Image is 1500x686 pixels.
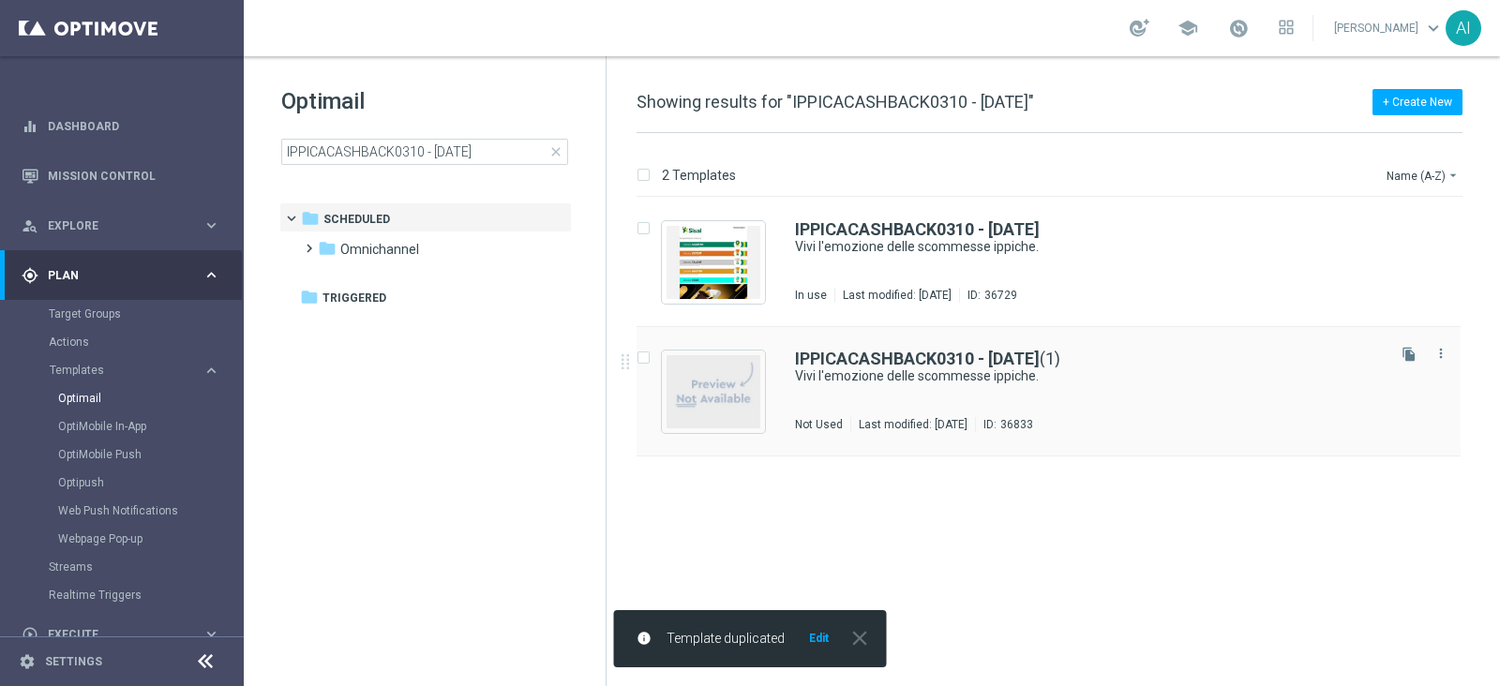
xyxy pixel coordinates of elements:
[22,118,38,135] i: equalizer
[300,288,319,306] i: folder
[58,419,195,434] a: OptiMobile In-App
[58,412,242,440] div: OptiMobile In-App
[301,209,320,228] i: folder
[637,92,1034,112] span: Showing results for "IPPICACASHBACK0310 - [DATE]"
[1423,18,1444,38] span: keyboard_arrow_down
[49,581,242,609] div: Realtime Triggers
[58,447,195,462] a: OptiMobile Push
[49,559,195,574] a: Streams
[202,216,220,234] i: keyboard_arrow_right
[795,367,1339,385] a: Vivi l'emozione delle scommesse ippiche.
[49,328,242,356] div: Actions
[22,217,202,234] div: Explore
[202,266,220,284] i: keyboard_arrow_right
[49,335,195,350] a: Actions
[58,525,242,553] div: Webpage Pop-up
[48,101,220,151] a: Dashboard
[45,656,102,667] a: Settings
[48,270,202,281] span: Plan
[795,288,827,303] div: In use
[49,356,242,553] div: Templates
[22,626,202,643] div: Execute
[795,367,1382,385] div: Vivi l'emozione delle scommesse ippiche.
[48,220,202,231] span: Explore
[49,300,242,328] div: Target Groups
[49,306,195,321] a: Target Groups
[618,327,1496,456] div: Press SPACE to select this row.
[637,631,652,646] i: info
[1446,168,1461,183] i: arrow_drop_down
[1432,342,1450,365] button: more_vert
[58,469,242,497] div: Optipush
[48,629,202,640] span: Execute
[318,239,337,258] i: folder
[1402,347,1417,362] i: file_copy
[21,119,221,134] button: equalizer Dashboard
[851,417,975,432] div: Last modified: [DATE]
[22,267,38,284] i: gps_fixed
[835,288,959,303] div: Last modified: [DATE]
[22,101,220,151] div: Dashboard
[49,363,221,378] button: Templates keyboard_arrow_right
[1433,346,1448,361] i: more_vert
[21,627,221,642] button: play_circle_outline Execute keyboard_arrow_right
[48,151,220,201] a: Mission Control
[667,355,760,428] img: noPreview.jpg
[50,365,184,376] span: Templates
[1372,89,1462,115] button: + Create New
[984,288,1017,303] div: 36729
[49,553,242,581] div: Streams
[975,417,1033,432] div: ID:
[202,625,220,643] i: keyboard_arrow_right
[1000,417,1033,432] div: 36833
[795,417,843,432] div: Not Used
[21,169,221,184] button: Mission Control
[618,198,1496,327] div: Press SPACE to select this row.
[667,631,785,647] span: Template duplicated
[847,626,872,650] i: close
[19,653,36,670] i: settings
[1397,342,1421,366] button: file_copy
[340,241,419,258] span: Omnichannel
[58,497,242,525] div: Web Push Notifications
[795,350,1060,367] a: IPPICACASHBACK0310 - [DATE](1)
[58,503,195,518] a: Web Push Notifications
[22,267,202,284] div: Plan
[50,365,202,376] div: Templates
[322,290,386,306] span: Triggered
[795,219,1040,239] b: IPPICACASHBACK0310 - [DATE]
[795,349,1040,368] b: IPPICACASHBACK0310 - [DATE]
[21,218,221,233] button: person_search Explore keyboard_arrow_right
[58,440,242,469] div: OptiMobile Push
[846,631,872,646] button: close
[22,626,38,643] i: play_circle_outline
[323,211,390,228] span: Scheduled
[281,139,568,165] input: Search Template
[22,151,220,201] div: Mission Control
[49,588,195,603] a: Realtime Triggers
[667,226,760,299] img: 36729.jpeg
[807,631,831,646] button: Edit
[1385,164,1462,186] button: Name (A-Z)arrow_drop_down
[22,217,38,234] i: person_search
[795,221,1040,238] a: IPPICACASHBACK0310 - [DATE]
[58,531,195,546] a: Webpage Pop-up
[959,288,1017,303] div: ID:
[795,238,1382,256] div: Vivi l'emozione delle scommesse ippiche.
[58,475,195,490] a: Optipush
[795,238,1339,256] a: Vivi l'emozione delle scommesse ippiche.
[58,384,242,412] div: Optimail
[1332,14,1446,42] a: [PERSON_NAME]keyboard_arrow_down
[21,268,221,283] button: gps_fixed Plan keyboard_arrow_right
[281,86,568,116] h1: Optimail
[548,144,563,159] span: close
[1446,10,1481,46] div: AI
[662,167,736,184] p: 2 Templates
[1177,18,1198,38] span: school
